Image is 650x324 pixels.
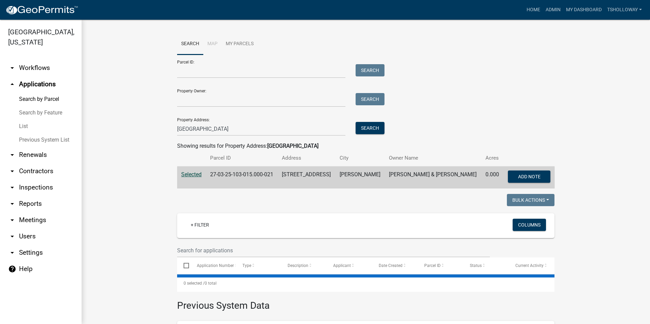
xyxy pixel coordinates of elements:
[336,166,385,189] td: [PERSON_NAME]
[278,166,335,189] td: [STREET_ADDRESS]
[518,174,540,179] span: Add Note
[481,150,503,166] th: Acres
[507,194,554,206] button: Bulk Actions
[8,183,16,192] i: arrow_drop_down
[515,263,544,268] span: Current Activity
[356,122,384,134] button: Search
[385,166,481,189] td: [PERSON_NAME] & [PERSON_NAME]
[184,281,205,286] span: 0 selected /
[177,257,190,274] datatable-header-cell: Select
[288,263,308,268] span: Description
[463,257,509,274] datatable-header-cell: Status
[563,3,604,16] a: My Dashboard
[379,263,403,268] span: Date Created
[8,216,16,224] i: arrow_drop_down
[8,167,16,175] i: arrow_drop_down
[177,275,554,292] div: 0 total
[8,64,16,72] i: arrow_drop_down
[356,93,384,105] button: Search
[543,3,563,16] a: Admin
[8,249,16,257] i: arrow_drop_down
[8,151,16,159] i: arrow_drop_down
[206,166,278,189] td: 27-03-25-103-015.000-021
[8,265,16,273] i: help
[385,150,481,166] th: Owner Name
[418,257,463,274] datatable-header-cell: Parcel ID
[524,3,543,16] a: Home
[206,150,278,166] th: Parcel ID
[508,170,550,183] button: Add Note
[267,143,319,149] strong: [GEOGRAPHIC_DATA]
[356,64,384,76] button: Search
[222,33,258,55] a: My Parcels
[372,257,418,274] datatable-header-cell: Date Created
[185,219,215,231] a: + Filter
[8,232,16,240] i: arrow_drop_down
[336,150,385,166] th: City
[509,257,554,274] datatable-header-cell: Current Activity
[513,219,546,231] button: Columns
[190,257,236,274] datatable-header-cell: Application Number
[424,263,441,268] span: Parcel ID
[177,244,490,257] input: Search for applications
[8,200,16,208] i: arrow_drop_down
[327,257,372,274] datatable-header-cell: Applicant
[333,263,351,268] span: Applicant
[470,263,482,268] span: Status
[177,292,554,313] h3: Previous System Data
[242,263,251,268] span: Type
[177,33,203,55] a: Search
[8,80,16,88] i: arrow_drop_up
[278,150,335,166] th: Address
[197,263,234,268] span: Application Number
[181,171,202,178] a: Selected
[281,257,327,274] datatable-header-cell: Description
[604,3,645,16] a: tsholloway
[236,257,281,274] datatable-header-cell: Type
[177,142,554,150] div: Showing results for Property Address:
[481,166,503,189] td: 0.000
